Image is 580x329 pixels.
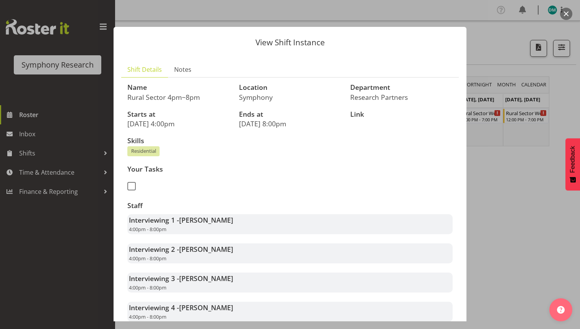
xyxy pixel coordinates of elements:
h3: Name [127,84,230,91]
strong: Interviewing 1 - [129,215,233,225]
button: Feedback - Show survey [565,138,580,190]
h3: Department [350,84,453,91]
span: 4:00pm - 8:00pm [129,313,166,320]
span: Shift Details [127,65,162,74]
span: 4:00pm - 8:00pm [129,226,166,233]
img: help-xxl-2.png [557,306,565,314]
p: [DATE] 4:00pm [127,119,230,128]
p: View Shift Instance [121,38,459,46]
h3: Link [350,111,453,118]
p: Symphony [239,93,341,101]
span: 4:00pm - 8:00pm [129,255,166,262]
span: Notes [174,65,191,74]
span: [PERSON_NAME] [179,274,233,283]
h3: Skills [127,137,453,145]
h3: Your Tasks [127,165,285,173]
h3: Ends at [239,111,341,118]
span: 4:00pm - 8:00pm [129,284,166,291]
strong: Interviewing 3 - [129,274,233,283]
span: [PERSON_NAME] [179,215,233,225]
h3: Staff [127,202,453,210]
span: Residential [131,147,156,155]
span: [PERSON_NAME] [179,303,233,312]
h3: Starts at [127,111,230,118]
p: Rural Sector 4pm~8pm [127,93,230,101]
span: [PERSON_NAME] [179,245,233,254]
h3: Location [239,84,341,91]
strong: Interviewing 4 - [129,303,233,312]
p: Research Partners [350,93,453,101]
p: [DATE] 8:00pm [239,119,341,128]
strong: Interviewing 2 - [129,245,233,254]
span: Feedback [569,146,576,173]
